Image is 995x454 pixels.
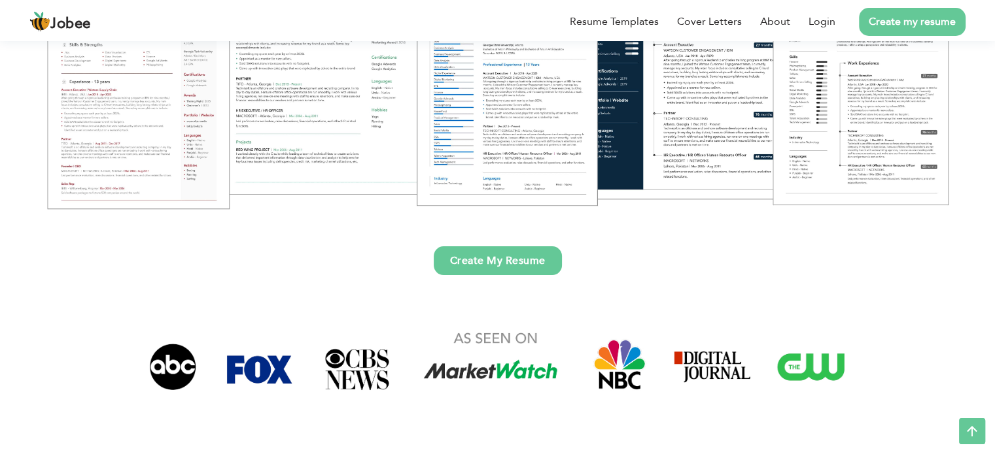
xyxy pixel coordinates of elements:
[570,14,659,29] a: Resume Templates
[859,8,966,36] a: Create my resume
[809,14,835,29] a: Login
[434,246,562,275] a: Create My Resume
[677,14,742,29] a: Cover Letters
[29,11,91,32] a: Jobee
[760,14,790,29] a: About
[50,17,91,31] span: Jobee
[29,11,50,32] img: jobee.io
